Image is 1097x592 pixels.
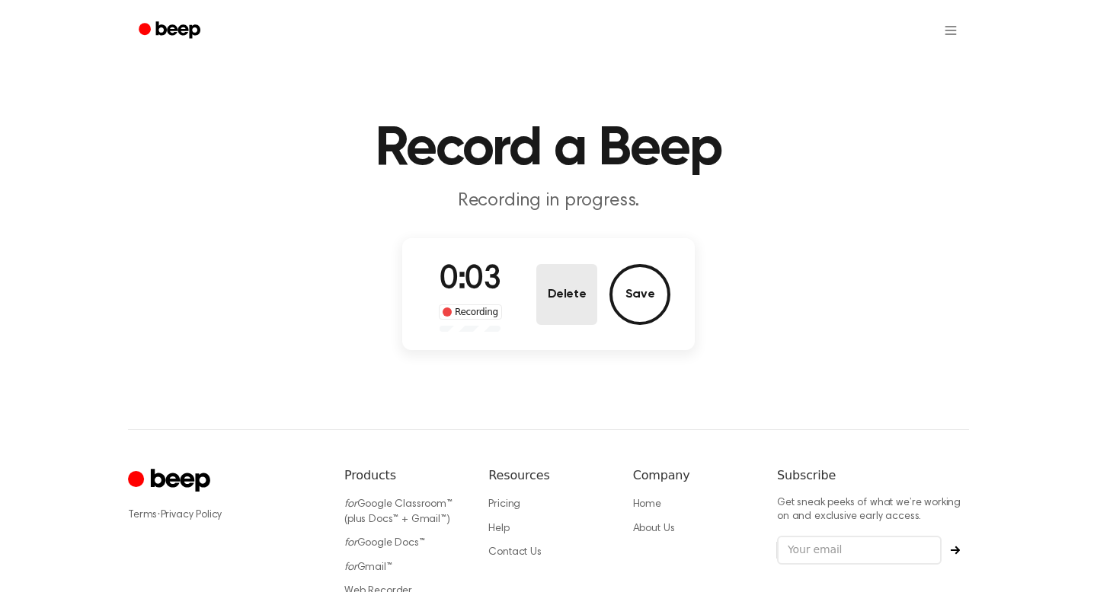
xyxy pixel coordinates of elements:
a: Terms [128,510,157,520]
h6: Resources [488,466,608,485]
i: for [344,499,357,510]
h6: Subscribe [777,466,969,485]
h6: Company [633,466,753,485]
a: forGoogle Docs™ [344,538,425,549]
a: forGmail™ [344,562,392,573]
h6: Products [344,466,464,485]
button: Save Audio Record [609,264,670,325]
p: Recording in progress. [256,189,841,214]
a: Beep [128,16,214,46]
span: 0:03 [440,264,501,296]
a: forGoogle Classroom™ (plus Docs™ + Gmail™) [344,499,453,525]
a: About Us [633,524,675,534]
a: Help [488,524,509,534]
a: Cruip [128,466,214,496]
div: Recording [439,304,502,320]
h1: Record a Beep [158,122,939,177]
button: Subscribe [942,546,969,555]
button: Open menu [932,12,969,49]
p: Get sneak peeks of what we’re working on and exclusive early access. [777,497,969,524]
input: Your email [777,536,942,565]
a: Pricing [488,499,520,510]
i: for [344,562,357,573]
a: Home [633,499,661,510]
a: Contact Us [488,547,541,558]
a: Privacy Policy [161,510,222,520]
div: · [128,508,320,523]
i: for [344,538,357,549]
button: Delete Audio Record [536,264,597,325]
